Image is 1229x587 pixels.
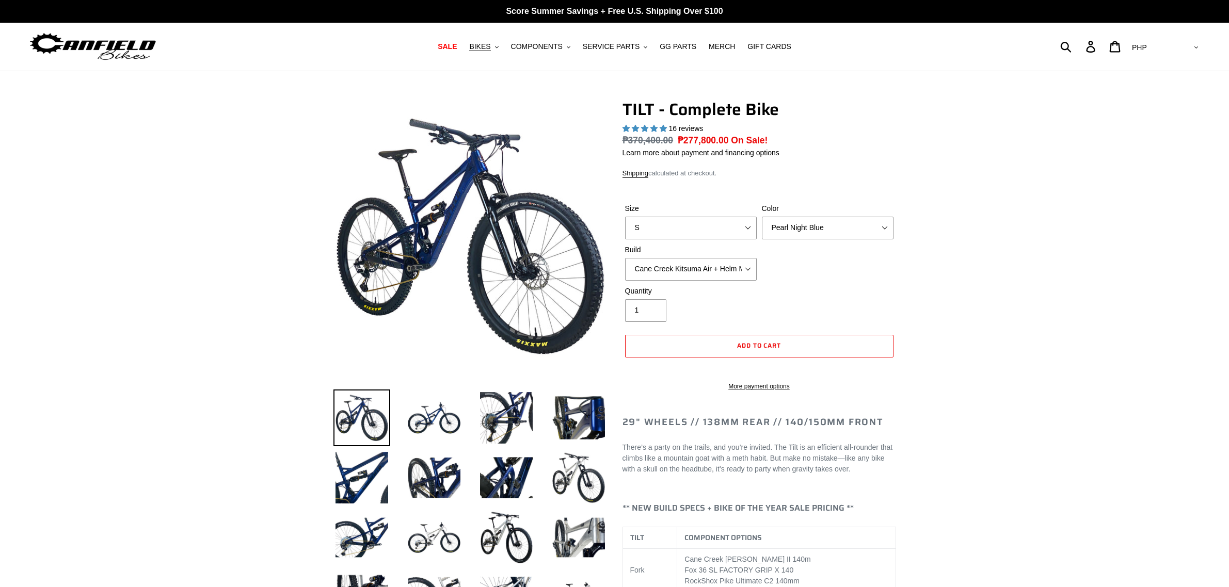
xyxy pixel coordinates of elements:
img: Load image into Gallery viewer, TILT - Complete Bike [406,449,462,506]
button: Add to cart [625,335,893,357]
span: GG PARTS [660,42,696,51]
s: ₱370,400.00 [623,135,674,145]
a: Learn more about payment and financing options [623,149,779,157]
img: Load image into Gallery viewer, TILT - Complete Bike [550,509,607,566]
th: TILT [623,527,677,549]
a: Shipping [623,169,649,178]
span: On Sale! [731,134,768,147]
label: Quantity [625,286,757,297]
h2: 29" Wheels // 138mm Rear // 140/150mm Front [623,417,896,428]
img: Canfield Bikes [28,30,157,63]
label: Color [762,203,893,214]
th: COMPONENT OPTIONS [677,527,896,549]
a: GG PARTS [655,40,701,54]
a: SALE [433,40,462,54]
img: Load image into Gallery viewer, TILT - Complete Bike [550,389,607,446]
img: Load image into Gallery viewer, TILT - Complete Bike [333,389,390,446]
button: COMPONENTS [506,40,576,54]
div: calculated at checkout. [623,168,896,178]
span: ₱277,800.00 [678,135,729,145]
button: SERVICE PARTS [578,40,652,54]
span: SERVICE PARTS [583,42,640,51]
span: 16 reviews [668,124,703,133]
img: Load image into Gallery viewer, TILT - Complete Bike [406,389,462,446]
a: MERCH [704,40,740,54]
span: Add to cart [737,340,781,350]
img: Load image into Gallery viewer, TILT - Complete Bike [478,389,535,446]
img: Load image into Gallery viewer, TILT - Complete Bike [333,449,390,506]
img: Load image into Gallery viewer, TILT - Complete Bike [478,509,535,566]
span: GIFT CARDS [747,42,791,51]
h1: TILT - Complete Bike [623,100,896,119]
span: BIKES [469,42,490,51]
span: 5.00 stars [623,124,669,133]
h4: ** NEW BUILD SPECS + BIKE OF THE YEAR SALE PRICING ** [623,503,896,513]
img: Load image into Gallery viewer, TILT - Complete Bike [333,509,390,566]
label: Size [625,203,757,214]
span: MERCH [709,42,735,51]
a: GIFT CARDS [742,40,796,54]
img: Load image into Gallery viewer, TILT - Complete Bike [478,449,535,506]
span: SALE [438,42,457,51]
span: COMPONENTS [511,42,563,51]
img: Load image into Gallery viewer, TILT - Complete Bike [550,449,607,506]
input: Search [1066,35,1092,58]
button: BIKES [464,40,503,54]
p: There’s a party on the trails, and you’re invited. The Tilt is an efficient all-rounder that clim... [623,442,896,475]
label: Build [625,244,757,255]
a: More payment options [625,382,893,391]
img: Load image into Gallery viewer, TILT - Complete Bike [406,509,462,566]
